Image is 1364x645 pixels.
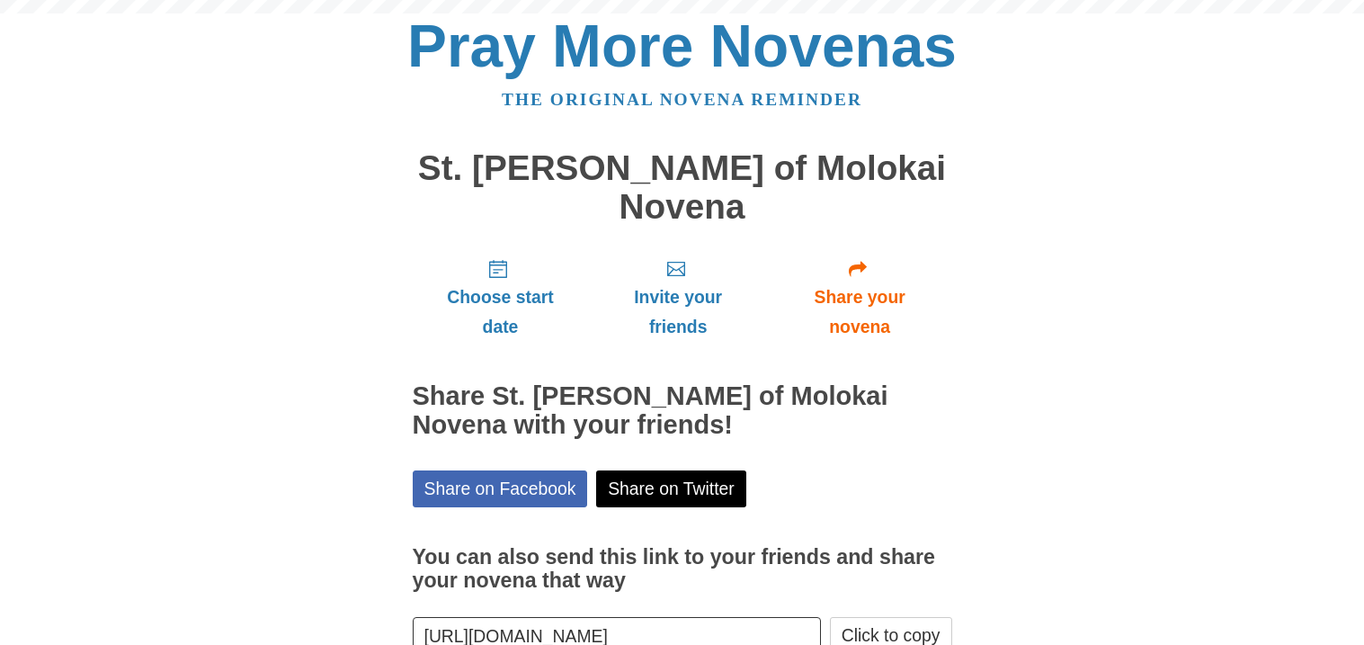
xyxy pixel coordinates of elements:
[407,13,957,79] a: Pray More Novenas
[596,470,746,507] a: Share on Twitter
[413,382,952,440] h2: Share St. [PERSON_NAME] of Molokai Novena with your friends!
[413,470,588,507] a: Share on Facebook
[502,90,862,109] a: The original novena reminder
[431,282,571,342] span: Choose start date
[413,244,589,351] a: Choose start date
[413,546,952,592] h3: You can also send this link to your friends and share your novena that way
[786,282,934,342] span: Share your novena
[606,282,749,342] span: Invite your friends
[588,244,767,351] a: Invite your friends
[768,244,952,351] a: Share your novena
[413,149,952,226] h1: St. [PERSON_NAME] of Molokai Novena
